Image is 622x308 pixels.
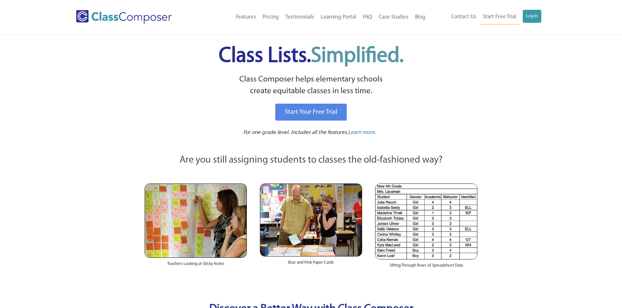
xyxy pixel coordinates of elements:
span: Class Lists. [219,46,404,67]
img: Teachers Looking at Sticky Notes [145,183,247,258]
nav: Header Menu [429,10,541,24]
img: Class Composer [76,10,172,24]
span: Learn more. [348,130,376,135]
div: Blue and Pink Paper Cards [260,257,362,272]
div: Teachers Looking at Sticky Notes [145,258,247,273]
span: Start Your Free Trial [285,109,337,115]
a: Learning Portal [317,10,359,24]
a: FAQ [359,10,375,24]
a: Start Free Trial [480,10,519,24]
p: Class Composer helps elementary schools create equitable classes in less time. [144,74,479,97]
div: Sifting Through Rows of Spreadsheet Data [375,259,477,275]
a: Contact Us [448,10,480,24]
nav: Header Menu [199,10,429,24]
span: Simplified. [311,46,404,67]
a: Pricing [259,10,282,24]
a: Learn more. [348,129,376,137]
a: Log In [523,10,541,23]
a: Case Studies [375,10,412,24]
a: Start Your Free Trial [275,104,347,121]
span: For one grade level. Includes all the features. [243,130,348,135]
a: Testimonials [282,10,317,24]
img: Spreadsheets [375,183,477,259]
a: Blog [412,10,429,24]
p: Are you still assigning students to classes the old-fashioned way? [145,153,478,168]
img: Blue and Pink Paper Cards [260,183,362,256]
a: Features [233,10,259,24]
